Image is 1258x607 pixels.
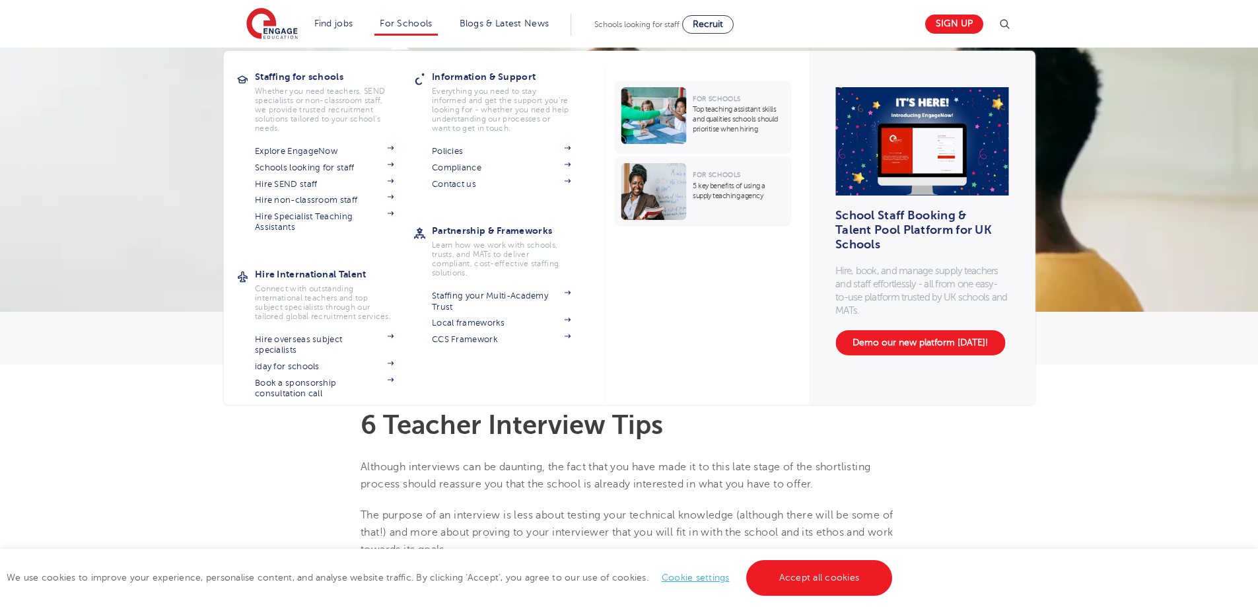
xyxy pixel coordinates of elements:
a: Information & SupportEverything you need to stay informed and get the support you’re looking for ... [432,67,590,133]
p: Learn how we work with schools, trusts, and MATs to deliver compliant, cost-effective staffing so... [432,240,571,277]
a: Compliance [432,162,571,173]
span: We use cookies to improve your experience, personalise content, and analyse website traffic. By c... [7,573,895,583]
p: Connect with outstanding international teachers and top subject specialists through our tailored ... [255,284,394,321]
span: Recruit [693,19,723,29]
p: 5 key benefits of using a supply teaching agency [693,181,785,201]
p: Top teaching assistant skills and qualities schools should prioritise when hiring [693,104,785,134]
h3: Staffing for schools [255,67,413,86]
a: Book a sponsorship consultation call [255,378,394,400]
img: Engage Education [246,8,298,41]
span: Schools looking for staff [594,20,680,29]
span: For Schools [693,95,740,102]
a: Recruit [682,15,734,34]
a: Sign up [925,15,983,34]
h3: Hire International Talent [255,265,413,283]
a: Demo our new platform [DATE]! [835,330,1005,355]
a: For Schools5 key benefits of using a supply teaching agency [614,157,794,227]
h3: School Staff Booking & Talent Pool Platform for UK Schools [835,215,1000,244]
a: Schools looking for staff [255,162,394,173]
a: Hire Specialist Teaching Assistants [255,211,394,233]
a: Partnership & FrameworksLearn how we work with schools, trusts, and MATs to deliver compliant, co... [432,221,590,277]
span: Although interviews can be daunting, the fact that you have made it to this late stage of the sho... [361,461,870,490]
p: Hire, book, and manage supply teachers and staff effortlessly - all from one easy-to-use platform... [835,264,1008,317]
a: CCS Framework [432,334,571,345]
a: Contact us [432,179,571,190]
a: Staffing your Multi-Academy Trust [432,291,571,312]
p: Everything you need to stay informed and get the support you’re looking for - whether you need he... [432,87,571,133]
a: iday for schools [255,361,394,372]
a: For Schools [380,18,432,28]
a: Hire International TalentConnect with outstanding international teachers and top subject speciali... [255,265,413,321]
a: Explore EngageNow [255,146,394,157]
p: Whether you need teachers, SEND specialists or non-classroom staff, we provide trusted recruitmen... [255,87,394,133]
a: Local frameworks [432,318,571,328]
span: The purpose of an interview is less about testing your technical knowledge (although there will b... [361,509,893,556]
a: Policies [432,146,571,157]
a: Accept all cookies [746,560,893,596]
h1: 6 Teacher Interview Tips [361,412,897,439]
h3: Information & Support [432,67,590,86]
a: Hire overseas subject specialists [255,334,394,356]
a: Blogs & Latest News [460,18,549,28]
h3: Partnership & Frameworks [432,221,590,240]
a: Hire non-classroom staff [255,195,394,205]
span: For Schools [693,171,740,178]
a: Find jobs [314,18,353,28]
a: Hire SEND staff [255,179,394,190]
a: For SchoolsTop teaching assistant skills and qualities schools should prioritise when hiring [614,81,794,154]
a: Staffing for schoolsWhether you need teachers, SEND specialists or non-classroom staff, we provid... [255,67,413,133]
a: Cookie settings [662,573,730,583]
